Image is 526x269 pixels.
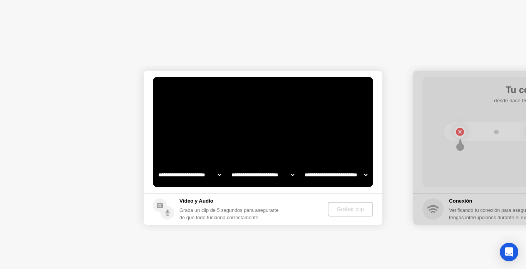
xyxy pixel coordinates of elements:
button: Grabar clip [328,202,373,217]
div: Open Intercom Messenger [500,243,518,261]
select: Available cameras [157,167,223,183]
h5: Vídeo y Audio [179,197,282,205]
select: Available microphones [303,167,369,183]
div: Graba un clip de 5 segundos para asegurarte de que todo funciona correctamente [179,206,282,221]
select: Available speakers [230,167,296,183]
div: Grabar clip [331,206,370,212]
